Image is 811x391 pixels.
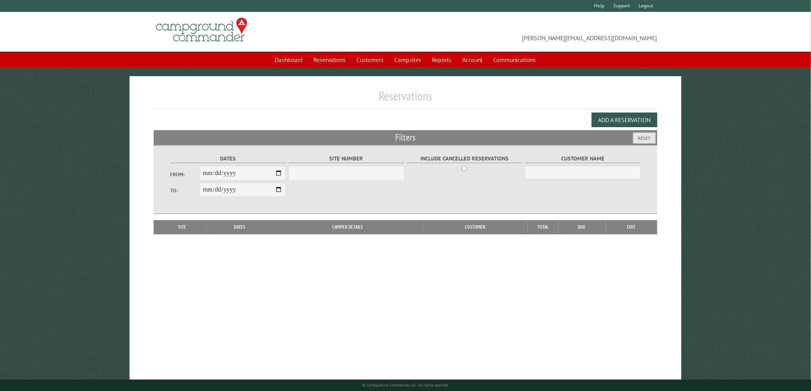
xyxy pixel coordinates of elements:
a: Customers [352,52,389,67]
button: Reset [633,133,656,144]
label: Site Number [289,154,404,163]
a: Reservations [309,52,351,67]
a: Campsites [390,52,426,67]
small: © Campground Commander LLC. All rights reserved. [362,383,449,388]
th: Customer [423,220,528,234]
label: Customer Name [525,154,641,163]
a: Reports [428,52,456,67]
th: Edit [606,220,657,234]
label: Include Cancelled Reservations [407,154,522,163]
button: Add a Reservation [592,113,657,127]
th: Dates [207,220,272,234]
label: To: [170,187,199,194]
span: [PERSON_NAME][EMAIL_ADDRESS][DOMAIN_NAME] [405,21,657,43]
label: Dates [170,154,286,163]
h1: Reservations [154,88,657,110]
a: Account [458,52,488,67]
th: Total [528,220,558,234]
a: Communications [489,52,541,67]
th: Site [158,220,207,234]
img: Campground Commander [154,15,250,45]
label: From: [170,171,199,178]
th: Due [558,220,606,234]
a: Dashboard [271,52,308,67]
th: Camper Details [272,220,423,234]
h2: Filters [154,130,657,145]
